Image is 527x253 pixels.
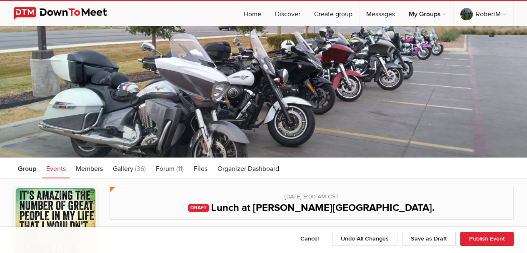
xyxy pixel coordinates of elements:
a: RobertM [454,1,513,26]
span: (11) [176,165,184,173]
span: (36) [135,165,146,173]
span: Organizer Dashboard [217,165,279,173]
span: Group [18,165,36,173]
a: Events [42,158,70,178]
a: My Groups [402,1,453,26]
a: Files [190,158,212,178]
span: DRAFT [188,204,209,211]
a: Organizer Dashboard [213,158,283,178]
a: Home [237,1,268,26]
div: [DATE] 9:00 AM CST [118,187,505,201]
a: Create group [307,1,359,26]
button: Cancel [292,232,327,246]
span: Events [46,165,66,173]
a: Forum (11) [152,158,188,178]
button: Publish Event [460,232,514,246]
button: Undo All Changes [332,232,397,246]
img: DownToMeet [14,7,120,20]
a: Discover [268,1,307,26]
a: Messages [360,1,402,26]
span: Forum [156,165,175,173]
span: Members [76,165,103,173]
a: Gallery (36) [109,158,150,178]
a: Group [14,158,40,178]
span: Gallery [113,165,133,173]
a: Members [72,158,107,178]
span: Lunch at [PERSON_NAME][GEOGRAPHIC_DATA]. [211,202,435,214]
span: Files [194,165,207,173]
button: Save as Draft [402,232,456,246]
